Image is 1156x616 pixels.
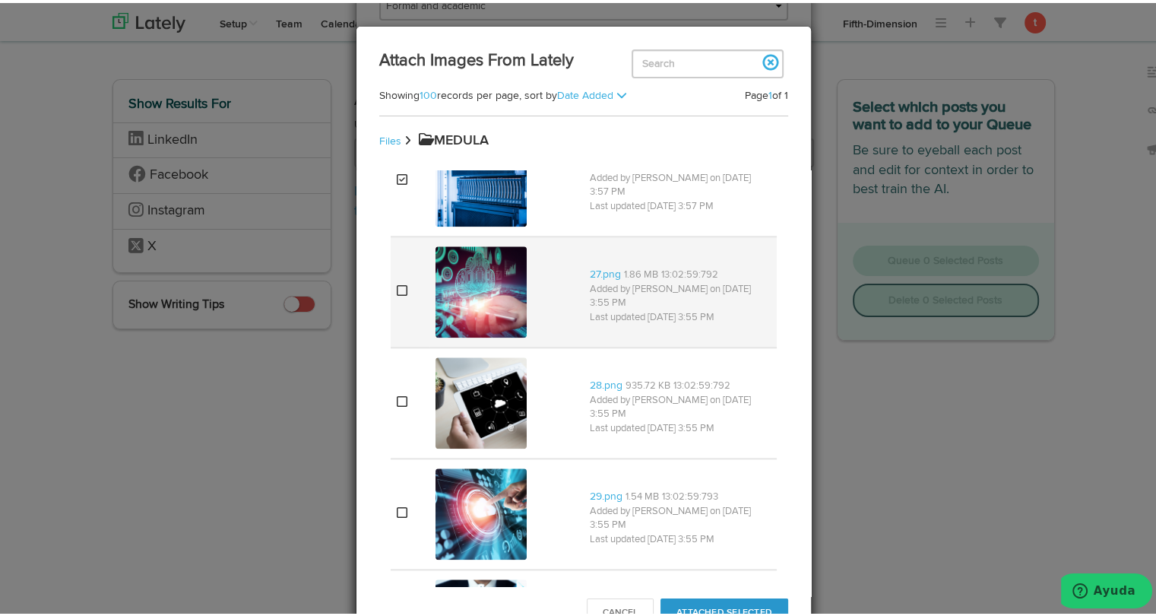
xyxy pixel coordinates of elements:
[662,489,718,499] span: 13:02:59:793
[590,419,771,433] p: Last updated [DATE] 3:55 PM
[745,87,788,98] span: Page of 1
[435,243,527,335] img: c0Q3Ms89SmlrGLVk6jbr
[435,132,527,224] img: jrPYhnEWRSmDjOdCwf5H
[1061,570,1152,608] iframe: Abre un widget desde donde se puede obtener más información
[624,267,658,277] span: 1.86 MB
[590,169,771,197] p: Added by [PERSON_NAME] on [DATE] 3:57 PM
[419,131,489,144] strong: MEDULA
[524,87,616,98] span: sort by
[590,308,771,322] p: Last updated [DATE] 3:55 PM
[379,87,521,98] span: Showing records per page,
[768,87,772,98] a: 1
[379,133,401,144] a: Files
[626,489,659,499] span: 1.54 MB
[590,488,622,499] a: 29.png
[590,197,771,211] p: Last updated [DATE] 3:57 PM
[632,46,784,75] input: Search
[590,530,771,545] p: Last updated [DATE] 3:55 PM
[590,502,771,530] p: Added by [PERSON_NAME] on [DATE] 3:55 PM
[590,377,622,388] a: 28.png
[661,267,718,277] span: 13:02:59:792
[420,87,437,98] a: 100
[435,465,527,557] img: QcG04JRVRFSTdmkeDbwK
[590,391,771,419] p: Added by [PERSON_NAME] on [DATE] 3:55 PM
[590,280,771,308] p: Added by [PERSON_NAME] on [DATE] 3:55 PM
[379,46,788,70] h3: Attach Images From Lately
[626,378,670,388] span: 935.72 KB
[590,266,621,277] a: 27.png
[557,87,613,98] a: Date Added
[673,378,730,388] span: 13:02:59:792
[435,354,527,446] img: pMiyoJVAQGiRbNtygcIs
